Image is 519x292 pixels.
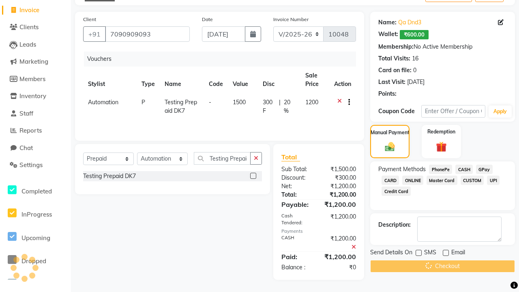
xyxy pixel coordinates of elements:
div: Net: [275,182,319,191]
span: Email [451,248,465,258]
th: Code [204,67,228,93]
div: ₹300.00 [319,174,362,182]
span: Total [281,153,300,161]
div: ₹1,200.00 [319,191,362,199]
th: Disc [258,67,300,93]
span: - [209,99,211,106]
a: Invoice [2,6,69,15]
span: Settings [19,161,43,169]
div: [DATE] [407,78,425,86]
button: Apply [489,105,512,118]
span: 20 % [284,98,296,115]
img: _gift.svg [433,140,450,153]
span: Clients [19,23,39,31]
div: No Active Membership [378,43,507,51]
th: Stylist [83,67,137,93]
td: P [137,93,160,120]
div: 0 [413,66,416,75]
input: Enter Offer / Coupon Code [421,105,485,118]
div: ₹0 [319,263,362,272]
div: Cash Tendered: [275,213,319,226]
a: Chat [2,144,69,153]
span: CASH [455,165,473,174]
span: | [279,98,281,115]
div: ₹1,200.00 [319,234,362,251]
span: CARD [382,176,399,185]
span: InProgress [21,210,52,218]
div: ₹1,500.00 [319,165,362,174]
span: SMS [424,248,436,258]
img: _cash.svg [382,141,398,152]
label: Date [202,16,213,23]
span: 1200 [305,99,318,106]
a: Staff [2,109,69,118]
a: Settings [2,161,69,170]
div: Name: [378,18,397,27]
span: Testing Prepaid DK7 [165,99,197,114]
span: UPI [487,176,500,185]
th: Name [160,67,204,93]
a: Clients [2,23,69,32]
span: Credit Card [382,187,411,196]
div: Sub Total: [275,165,319,174]
span: ONLINE [402,176,423,185]
span: 1500 [233,99,246,106]
span: Staff [19,109,33,117]
div: ₹1,200.00 [318,200,362,209]
div: ₹1,200.00 [319,213,362,226]
span: Invoice [19,6,39,14]
input: Search by Name/Mobile/Email/Code [105,26,190,42]
span: Reports [19,127,42,134]
a: Inventory [2,92,69,101]
span: PhonePe [429,165,452,174]
span: Leads [19,41,36,48]
span: Upcoming [21,234,50,242]
span: Payment Methods [378,165,426,174]
div: Vouchers [84,52,362,67]
div: Card on file: [378,66,412,75]
a: Members [2,75,69,84]
div: Wallet: [378,30,398,39]
button: +91 [83,26,106,42]
th: Type [137,67,160,93]
div: CASH [275,234,319,251]
span: ₹600.00 [400,30,429,39]
a: Qa Dnd3 [398,18,421,27]
span: Chat [19,144,33,152]
div: ₹1,200.00 [318,252,362,262]
input: Search [194,152,251,165]
span: Automation [88,99,118,106]
div: Last Visit: [378,78,405,86]
div: Discount: [275,174,319,182]
span: CUSTOM [461,176,484,185]
span: 300 F [263,98,276,115]
div: Points: [378,90,397,98]
a: Leads [2,40,69,49]
div: Description: [378,221,411,229]
div: Payments [281,228,356,235]
div: Payable: [275,200,319,209]
span: Completed [21,187,52,195]
div: ₹1,200.00 [319,182,362,191]
div: Total: [275,191,319,199]
label: Client [83,16,96,23]
div: Coupon Code [378,107,421,116]
a: Reports [2,126,69,135]
span: Inventory [19,92,46,100]
span: Master Card [427,176,457,185]
label: Manual Payment [371,129,410,136]
span: Members [19,75,45,83]
th: Action [329,67,356,93]
div: Paid: [275,252,319,262]
label: Redemption [427,128,455,135]
span: Send Details On [370,248,412,258]
th: Value [228,67,258,93]
label: Invoice Number [273,16,309,23]
th: Sale Price [300,67,329,93]
span: GPay [476,165,493,174]
a: Marketing [2,57,69,67]
div: Total Visits: [378,54,410,63]
div: Membership: [378,43,414,51]
div: Balance : [275,263,319,272]
div: Testing Prepaid DK7 [83,172,136,180]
